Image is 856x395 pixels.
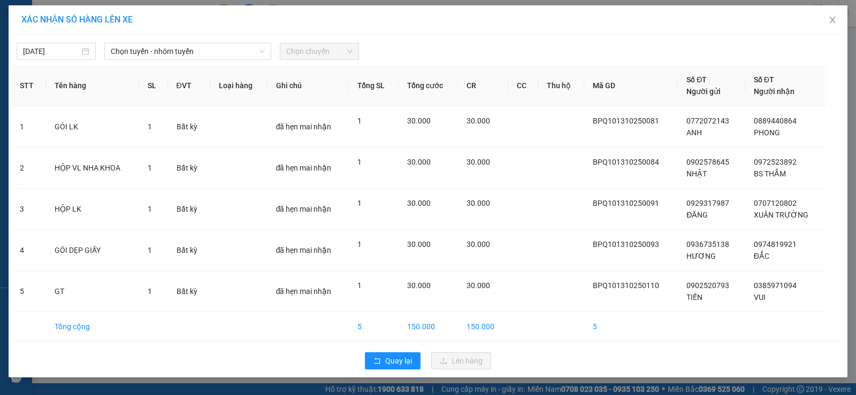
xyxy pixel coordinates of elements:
[754,158,797,166] span: 0972523892
[357,240,362,249] span: 1
[349,65,399,106] th: Tổng SL
[754,75,774,84] span: Số ĐT
[431,352,491,369] button: uploadLên hàng
[46,189,139,230] td: HỘP LK
[686,158,729,166] span: 0902578645
[11,106,46,148] td: 1
[754,117,797,125] span: 0889440864
[686,211,707,219] span: ĐĂNG
[357,281,362,290] span: 1
[686,128,702,137] span: ANH
[276,205,332,213] span: đã hẹn mai nhận
[407,199,431,207] span: 30.000
[210,65,267,106] th: Loại hàng
[817,5,847,35] button: Close
[46,106,139,148] td: GÓI LK
[11,271,46,312] td: 5
[373,357,381,366] span: rollback
[686,281,729,290] span: 0902520793
[593,158,659,166] span: BPQ101310250084
[148,287,152,296] span: 1
[46,230,139,271] td: GÓI DẸP GIẤY
[538,65,584,106] th: Thu hộ
[467,281,490,290] span: 30.000
[754,199,797,207] span: 0707120802
[754,128,780,137] span: PHONG
[458,65,508,106] th: CR
[407,281,431,290] span: 30.000
[399,312,458,342] td: 150.000
[276,122,332,131] span: đã hẹn mai nhận
[467,117,490,125] span: 30.000
[407,117,431,125] span: 30.000
[46,148,139,189] td: HỘP VL NHA KHOA
[286,43,353,59] span: Chọn chuyến
[365,352,421,369] button: rollbackQuay lại
[46,312,139,342] td: Tổng cộng
[46,65,139,106] th: Tên hàng
[754,169,786,178] span: BS THẮM
[508,65,538,106] th: CC
[584,65,678,106] th: Mã GD
[168,106,211,148] td: Bất kỳ
[593,240,659,249] span: BPQ101310250093
[11,189,46,230] td: 3
[11,148,46,189] td: 2
[168,271,211,312] td: Bất kỳ
[686,117,729,125] span: 0772072143
[686,199,729,207] span: 0929317987
[686,169,707,178] span: NHẬT
[754,240,797,249] span: 0974819921
[754,293,766,301] span: VUI
[148,246,152,254] span: 1
[584,312,678,342] td: 5
[276,246,332,254] span: đã hẹn mai nhận
[148,164,152,172] span: 1
[357,117,362,125] span: 1
[686,240,729,249] span: 0936735138
[168,230,211,271] td: Bất kỳ
[168,65,211,106] th: ĐVT
[357,199,362,207] span: 1
[349,312,399,342] td: 5
[593,117,659,125] span: BPQ101310250081
[467,240,490,249] span: 30.000
[754,211,808,219] span: XUÂN TRƯỜNG
[148,122,152,131] span: 1
[407,158,431,166] span: 30.000
[593,281,659,290] span: BPQ101310250110
[168,189,211,230] td: Bất kỳ
[139,65,168,106] th: SL
[276,164,332,172] span: đã hẹn mai nhận
[148,205,152,213] span: 1
[168,148,211,189] td: Bất kỳ
[399,65,458,106] th: Tổng cước
[458,312,508,342] td: 150.000
[276,287,332,296] span: đã hẹn mai nhận
[11,65,46,106] th: STT
[467,158,490,166] span: 30.000
[754,281,797,290] span: 0385971094
[23,45,80,57] input: 13/10/2025
[385,355,412,367] span: Quay lại
[467,199,490,207] span: 30.000
[686,75,707,84] span: Số ĐT
[686,293,702,301] span: TIẾN
[828,16,837,24] span: close
[111,43,265,59] span: Chọn tuyến - nhóm tuyến
[259,48,265,55] span: down
[21,14,133,25] span: XÁC NHẬN SỐ HÀNG LÊN XE
[686,87,721,96] span: Người gửi
[686,252,716,260] span: HƯƠNG
[357,158,362,166] span: 1
[407,240,431,249] span: 30.000
[46,271,139,312] td: GT
[11,230,46,271] td: 4
[593,199,659,207] span: BPQ101310250091
[267,65,349,106] th: Ghi chú
[754,87,794,96] span: Người nhận
[754,252,769,260] span: ĐẮC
